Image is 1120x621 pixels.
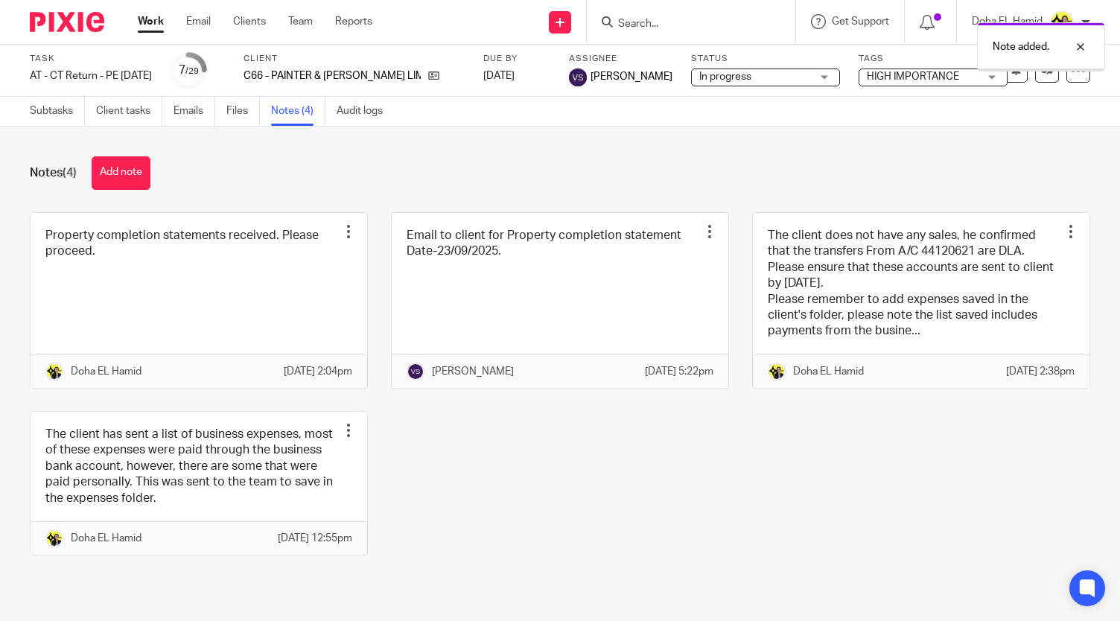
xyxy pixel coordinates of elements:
[867,71,959,82] span: HIGH IMPORTANCE
[186,14,211,29] a: Email
[1050,10,1074,34] img: Doha-Starbridge.jpg
[271,97,325,126] a: Notes (4)
[768,363,786,380] img: Doha-Starbridge.jpg
[226,97,260,126] a: Files
[483,71,515,81] span: [DATE]
[233,14,266,29] a: Clients
[45,363,63,380] img: Doha-Starbridge.jpg
[432,364,514,379] p: [PERSON_NAME]
[71,531,141,546] p: Doha EL Hamid
[185,67,199,75] small: /29
[30,69,152,83] div: AT - CT Return - PE [DATE]
[337,97,394,126] a: Audit logs
[407,363,424,380] img: svg%3E
[92,156,150,190] button: Add note
[45,529,63,547] img: Doha-Starbridge.jpg
[174,97,215,126] a: Emails
[63,167,77,179] span: (4)
[591,69,672,84] span: [PERSON_NAME]
[1006,364,1075,379] p: [DATE] 2:38pm
[483,53,550,65] label: Due by
[244,53,465,65] label: Client
[138,14,164,29] a: Work
[30,69,152,83] div: AT - CT Return - PE 31-03-2025
[30,12,104,32] img: Pixie
[30,97,85,126] a: Subtasks
[284,364,352,379] p: [DATE] 2:04pm
[179,62,199,79] div: 7
[699,71,751,82] span: In progress
[278,531,352,546] p: [DATE] 12:55pm
[993,39,1049,54] p: Note added.
[71,364,141,379] p: Doha EL Hamid
[244,69,421,83] p: C66 - PAINTER & [PERSON_NAME] LIMITED
[335,14,372,29] a: Reports
[793,364,864,379] p: Doha EL Hamid
[96,97,162,126] a: Client tasks
[645,364,713,379] p: [DATE] 5:22pm
[569,69,587,86] img: svg%3E
[288,14,313,29] a: Team
[30,53,152,65] label: Task
[30,165,77,181] h1: Notes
